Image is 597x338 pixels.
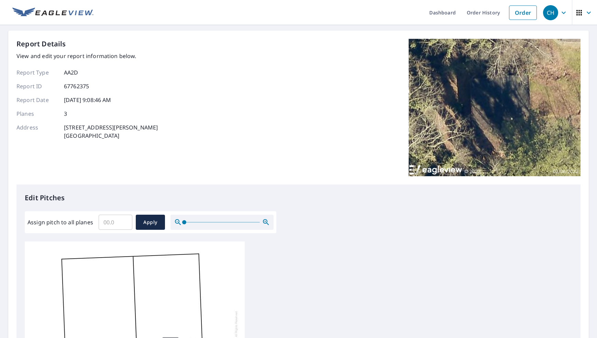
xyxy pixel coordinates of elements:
[16,82,58,90] p: Report ID
[16,110,58,118] p: Planes
[141,218,159,227] span: Apply
[12,8,93,18] img: EV Logo
[64,123,158,140] p: [STREET_ADDRESS][PERSON_NAME] [GEOGRAPHIC_DATA]
[409,39,581,176] img: Top image
[64,110,67,118] p: 3
[27,218,93,226] label: Assign pitch to all planes
[16,96,58,104] p: Report Date
[16,52,158,60] p: View and edit your report information below.
[16,123,58,140] p: Address
[25,193,572,203] p: Edit Pitches
[543,5,558,20] div: CH
[99,213,132,232] input: 00.0
[509,5,537,20] a: Order
[16,68,58,77] p: Report Type
[16,39,66,49] p: Report Details
[64,96,111,104] p: [DATE] 9:08:46 AM
[136,215,165,230] button: Apply
[64,82,89,90] p: 67762375
[64,68,78,77] p: AA2D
